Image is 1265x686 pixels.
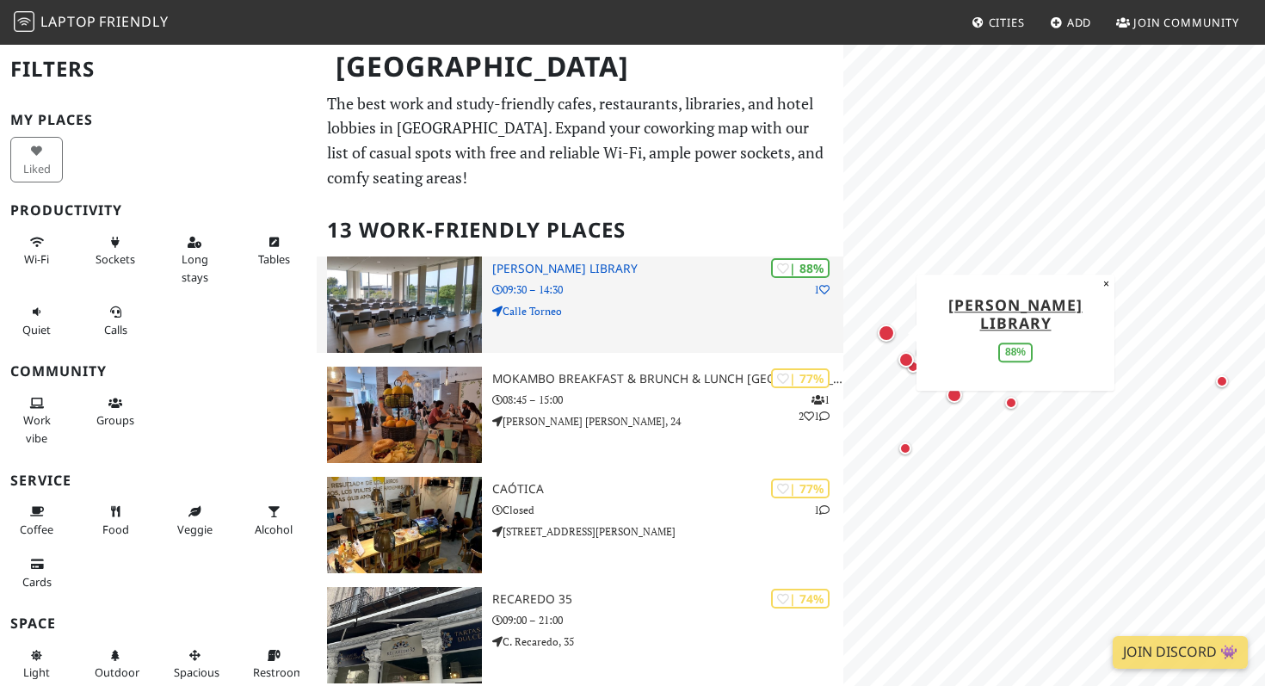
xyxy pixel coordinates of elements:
button: Coffee [10,498,63,543]
div: 88% [998,343,1033,362]
h3: Recaredo 35 [492,592,843,607]
button: Close popup [1098,275,1114,294]
span: Credit cards [22,574,52,590]
div: | 77% [771,368,830,388]
a: Join Community [1109,7,1246,38]
a: LaptopFriendly LaptopFriendly [14,8,169,38]
span: Group tables [96,412,134,428]
div: Map marker [1212,371,1232,392]
h3: My Places [10,112,306,128]
p: [STREET_ADDRESS][PERSON_NAME] [492,523,843,540]
p: The best work and study-friendly cafes, restaurants, libraries, and hotel lobbies in [GEOGRAPHIC_... [327,91,834,190]
div: Map marker [1001,392,1021,413]
img: Felipe González Márquez Library [327,256,482,353]
h3: Mokambo Breakfast & Brunch & Lunch [GEOGRAPHIC_DATA] [492,372,843,386]
h2: 13 Work-Friendly Places [327,204,834,256]
button: Food [89,498,142,543]
div: | 77% [771,479,830,498]
div: Map marker [895,438,916,459]
a: Recaredo 35 | 74% Recaredo 35 09:00 – 21:00 C. Recaredo, 35 [317,587,844,683]
p: 09:00 – 21:00 [492,612,843,628]
span: Power sockets [96,251,135,267]
p: 09:30 – 14:30 [492,281,843,298]
button: Groups [89,389,142,435]
button: Wi-Fi [10,228,63,274]
a: Mokambo Breakfast & Brunch & Lunch Sevilla | 77% 121 Mokambo Breakfast & Brunch & Lunch [GEOGRAPH... [317,367,844,463]
span: Natural light [23,664,50,680]
span: Cities [989,15,1025,30]
span: Laptop [40,12,96,31]
span: Alcohol [255,522,293,537]
p: C. Recaredo, 35 [492,633,843,650]
button: Sockets [89,228,142,274]
img: LaptopFriendly [14,11,34,32]
button: Veggie [169,498,221,543]
div: | 74% [771,589,830,609]
button: Alcohol [248,498,300,543]
div: Map marker [913,342,935,364]
button: Work vibe [10,389,63,452]
div: Map marker [903,356,923,377]
span: Food [102,522,129,537]
h3: [PERSON_NAME] Library [492,262,843,276]
h3: Productivity [10,202,306,219]
div: Map marker [913,318,934,338]
span: Coffee [20,522,53,537]
a: [PERSON_NAME] Library [948,294,1083,333]
div: Map marker [874,321,898,345]
span: Work-friendly tables [258,251,290,267]
p: [PERSON_NAME] [PERSON_NAME], 24 [492,413,843,430]
span: Join Community [1133,15,1239,30]
span: Add [1067,15,1092,30]
span: Restroom [253,664,304,680]
p: 1 2 1 [799,392,830,424]
h3: Space [10,615,306,632]
p: 1 [814,502,830,518]
p: Closed [492,502,843,518]
span: Outdoor area [95,664,139,680]
span: Long stays [182,251,208,284]
img: Caótica [327,477,482,573]
span: Stable Wi-Fi [24,251,49,267]
img: Mokambo Breakfast & Brunch & Lunch Sevilla [327,367,482,463]
div: Map marker [895,349,917,371]
p: 1 [814,281,830,298]
h2: Filters [10,43,306,96]
div: Map marker [943,384,966,406]
span: Veggie [177,522,213,537]
span: Quiet [22,322,51,337]
h1: [GEOGRAPHIC_DATA] [322,43,841,90]
a: Caótica | 77% 1 Caótica Closed [STREET_ADDRESS][PERSON_NAME] [317,477,844,573]
button: Calls [89,298,142,343]
p: Calle Torneo [492,303,843,319]
button: Cards [10,550,63,596]
span: People working [23,412,51,445]
img: Recaredo 35 [327,587,482,683]
h3: Service [10,473,306,489]
h3: Caótica [492,482,843,497]
a: Cities [965,7,1032,38]
p: 08:45 – 15:00 [492,392,843,408]
a: Felipe González Márquez Library | 88% 1 [PERSON_NAME] Library 09:30 – 14:30 Calle Torneo [317,256,844,353]
span: Spacious [174,664,219,680]
h3: Community [10,363,306,380]
button: Quiet [10,298,63,343]
span: Video/audio calls [104,322,127,337]
button: Tables [248,228,300,274]
button: Long stays [169,228,221,291]
span: Friendly [99,12,168,31]
div: | 88% [771,258,830,278]
a: Add [1043,7,1099,38]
